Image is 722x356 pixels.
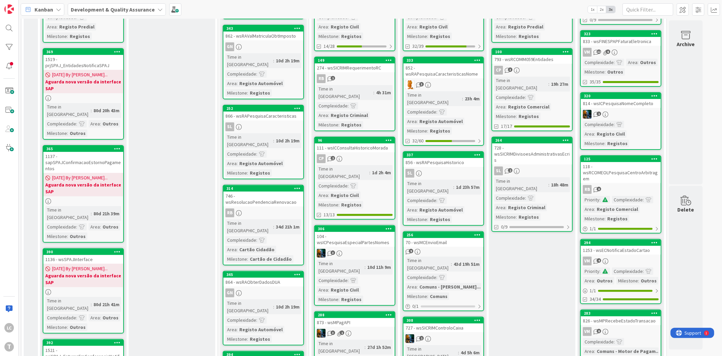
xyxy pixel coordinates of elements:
[315,57,395,63] div: 149
[274,57,301,64] div: 10d 2h 19m
[225,160,237,167] div: Area
[403,80,483,89] div: RL
[45,103,91,118] div: Time in [GEOGRAPHIC_DATA]
[580,155,661,234] a: 125118 - wsRCOMEOLPesquisaCentroArbitragemRBPriority:Complexidade:Area:Registo ComercialMilestone...
[58,23,96,31] div: Registo Predial
[317,23,328,31] div: Area
[583,121,614,128] div: Complexidade
[580,30,661,87] a: 323833 - wsFINESPAPFaturaEletronicaVMComplexidade:Area:OutrosMilestone:Outros35/35
[223,25,303,32] div: 343
[419,82,424,86] span: 3
[403,238,483,247] div: 70 - wsMCEnvioEmail
[516,33,517,40] span: :
[101,223,120,231] div: Outros
[329,23,360,31] div: Registo Civil
[595,205,640,213] div: Registo Comercial
[223,185,303,192] div: 314
[43,55,123,70] div: 1519 - prjSPAJ_EntidadesNotificaSPAJ
[492,137,572,143] div: 264
[406,216,427,223] div: Milestone
[226,186,303,191] div: 314
[223,105,304,179] a: 252866 - wsRAPesquisaCaracteristicasSLTime in [GEOGRAPHIC_DATA]:10d 2h 19mComplexidade:Area:Regis...
[580,239,661,304] a: 2941253 - wsECNotificaEstadoCartaoVMPriority:Complexidade:Area:OutrosMilestone:Outros1/134/34
[223,105,303,112] div: 252
[506,103,551,111] div: Registo Comercial
[45,23,57,31] div: Area
[315,74,395,83] div: RB
[418,118,464,125] div: Registo Automóvel
[454,183,481,191] div: 1d 23h 57m
[223,112,303,120] div: 866 - wsRAPesquisaCaracteristicas
[46,50,123,54] div: 369
[505,204,506,211] span: :
[329,192,360,199] div: Registo Civil
[317,85,373,100] div: Time in [GEOGRAPHIC_DATA]
[427,127,428,135] span: :
[373,89,374,96] span: :
[606,215,629,222] div: Registos
[436,108,437,116] span: :
[406,33,427,40] div: Milestone
[492,66,572,75] div: CP
[318,226,395,231] div: 306
[525,194,526,202] span: :
[273,57,274,64] span: :
[406,108,436,116] div: Complexidade
[223,192,303,206] div: 746 - wsResolucaoPendenciaRenovacao
[581,31,661,37] div: 323
[256,150,257,158] span: :
[494,194,525,202] div: Complexidade
[317,154,326,163] div: CP
[317,112,328,119] div: Area
[43,49,123,70] div: 3691519 - prjSPAJ_EntidadesNotificaSPAJ
[45,33,67,40] div: Milestone
[237,160,238,167] span: :
[403,158,483,167] div: 856 - wsRAPesquisaHistorico
[328,112,329,119] span: :
[590,78,601,85] span: 35/35
[492,49,572,55] div: 100
[606,50,610,54] span: 6
[494,177,548,192] div: Time in [GEOGRAPHIC_DATA]
[45,233,67,240] div: Milestone
[417,206,418,214] span: :
[412,137,423,144] span: 32/60
[225,122,234,131] div: SL
[248,169,272,177] div: Registos
[315,57,395,72] div: 149274 - wsSICRIMRequerimentoRC
[324,211,335,218] span: 13/13
[453,183,454,191] span: :
[101,120,120,127] div: Outros
[417,23,418,31] span: :
[324,43,335,50] span: 14/28
[492,55,572,64] div: 793 - wsRCOMM059Entidades
[583,48,592,57] div: VM
[492,137,572,164] div: 264728 - wsSICRIMDivisoesAdministrativasEcris
[71,6,155,13] b: Development & Quality Assurance
[583,59,614,66] div: Complexidade
[436,197,437,204] span: :
[597,50,601,54] span: 12
[606,68,625,76] div: Outros
[494,77,548,92] div: Time in [GEOGRAPHIC_DATA]
[315,63,395,72] div: 274 - wsSICRIMRequerimentoRC
[491,137,573,232] a: 264728 - wsSICRIMDivisoesAdministrativasEcrisSLTime in [GEOGRAPHIC_DATA]:18h 48mComplexidade:Area...
[403,152,483,167] div: 337856 - wsRAPesquisaHistorico
[637,59,638,66] span: :
[225,169,247,177] div: Milestone
[45,206,91,221] div: Time in [GEOGRAPHIC_DATA]
[91,107,92,114] span: :
[403,151,484,226] a: 337856 - wsRAPesquisaHistoricoSLTime in [GEOGRAPHIC_DATA]:1d 23h 57mComplexidade:Area:Registo Aut...
[225,150,256,158] div: Complexidade
[427,33,428,40] span: :
[226,26,303,31] div: 343
[407,58,483,63] div: 333
[581,224,661,233] div: 1/1
[223,209,303,217] div: RB
[225,209,234,217] div: RB
[226,106,303,111] div: 252
[14,1,31,9] span: Support
[581,110,661,119] div: JC
[594,130,595,138] span: :
[614,59,615,66] span: :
